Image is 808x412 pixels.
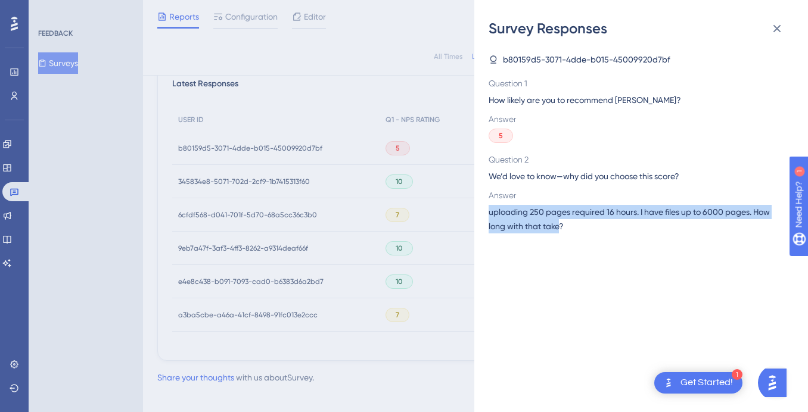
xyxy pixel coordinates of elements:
[654,372,742,394] div: Open Get Started! checklist, remaining modules: 1
[489,205,784,233] span: uploading 250 pages required 16 hours. I have files up to 6000 pages. How long with that take?
[489,152,784,167] span: Question 2
[28,3,74,17] span: Need Help?
[680,376,733,389] div: Get Started!
[489,76,784,90] span: Question 1
[661,376,676,390] img: launcher-image-alternative-text
[83,6,86,15] div: 1
[503,52,670,67] span: b80159d5-3071-4dde-b015-45009920d7bf
[758,365,794,401] iframe: UserGuiding AI Assistant Launcher
[499,131,503,141] span: 5
[489,188,784,202] span: Answer
[489,93,784,107] span: How likely are you to recommend [PERSON_NAME]?
[489,19,794,38] div: Survey Responses
[489,112,784,126] span: Answer
[489,169,784,183] span: We’d love to know—why did you choose this score?
[732,369,742,380] div: 1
